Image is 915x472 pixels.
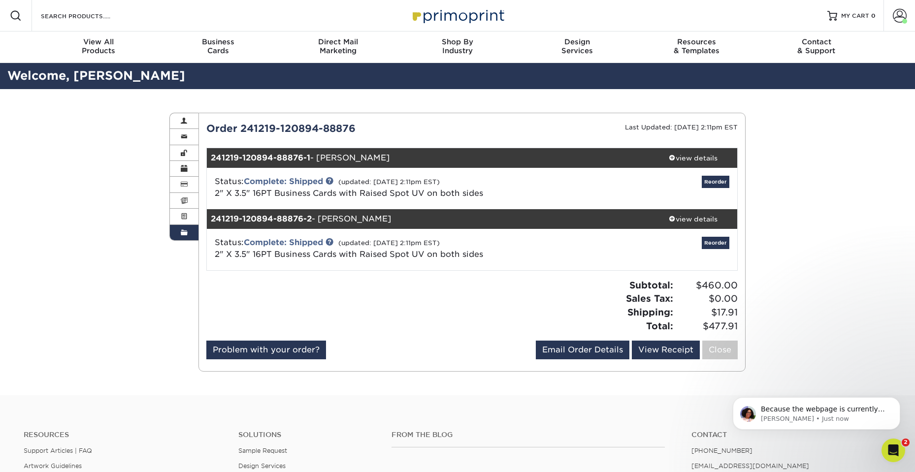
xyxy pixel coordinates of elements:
div: view details [649,153,737,163]
span: MY CART [841,12,869,20]
span: Shop By [398,37,518,46]
a: Email Order Details [536,341,629,359]
div: Status: [207,237,560,260]
a: View Receipt [632,341,700,359]
strong: Subtotal: [629,280,673,290]
a: Resources& Templates [637,31,756,63]
div: - [PERSON_NAME] [207,148,649,168]
span: Design [517,37,637,46]
strong: Sales Tax: [626,293,673,304]
a: Contact& Support [756,31,876,63]
a: Direct MailMarketing [278,31,398,63]
a: Problem with your order? [206,341,326,359]
div: & Templates [637,37,756,55]
a: Reorder [702,176,729,188]
a: Complete: Shipped [244,177,323,186]
a: Complete: Shipped [244,238,323,247]
span: $460.00 [676,279,738,292]
a: View AllProducts [39,31,159,63]
span: View All [39,37,159,46]
span: $477.91 [676,319,738,333]
div: & Support [756,37,876,55]
a: Design Services [238,462,286,470]
strong: Total: [646,320,673,331]
a: Sample Request [238,447,287,454]
h4: Resources [24,431,224,439]
div: Status: [207,176,560,199]
a: view details [649,148,737,168]
span: $17.91 [676,306,738,319]
a: 2" X 3.5" 16PT Business Cards with Raised Spot UV on both sides [215,250,483,259]
span: Resources [637,37,756,46]
div: Industry [398,37,518,55]
span: 0 [871,12,876,19]
h4: From the Blog [392,431,665,439]
div: Services [517,37,637,55]
strong: 241219-120894-88876-1 [211,153,310,162]
strong: 241219-120894-88876-2 [211,214,312,223]
a: Contact [691,431,891,439]
a: [EMAIL_ADDRESS][DOMAIN_NAME] [691,462,809,470]
div: Products [39,37,159,55]
span: Business [159,37,278,46]
a: Close [702,341,738,359]
small: (updated: [DATE] 2:11pm EST) [338,239,440,247]
a: BusinessCards [159,31,278,63]
a: [PHONE_NUMBER] [691,447,752,454]
strong: Shipping: [627,307,673,317]
div: - [PERSON_NAME] [207,209,649,229]
div: view details [649,214,737,224]
small: Last Updated: [DATE] 2:11pm EST [625,124,738,131]
span: Contact [756,37,876,46]
div: Cards [159,37,278,55]
a: 2" X 3.5" 16PT Business Cards with Raised Spot UV on both sides [215,189,483,198]
span: Direct Mail [278,37,398,46]
a: Shop ByIndustry [398,31,518,63]
a: view details [649,209,737,229]
span: 2 [902,439,910,446]
a: DesignServices [517,31,637,63]
a: Reorder [702,237,729,249]
div: Marketing [278,37,398,55]
img: Primoprint [408,5,507,26]
input: SEARCH PRODUCTS..... [40,10,136,22]
iframe: Intercom live chat [882,439,905,462]
small: (updated: [DATE] 2:11pm EST) [338,178,440,186]
iframe: Intercom notifications message [718,377,915,445]
div: Order 241219-120894-88876 [199,121,472,136]
h4: Solutions [238,431,377,439]
span: $0.00 [676,292,738,306]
